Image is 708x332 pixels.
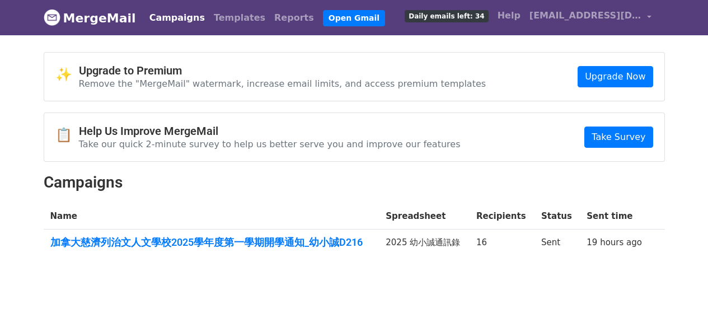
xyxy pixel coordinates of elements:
h4: Help Us Improve MergeMail [79,124,461,138]
th: Spreadsheet [379,203,470,230]
th: Recipients [470,203,534,230]
a: 19 hours ago [587,237,642,247]
a: Take Survey [584,127,653,148]
span: Daily emails left: 34 [405,10,488,22]
p: Take our quick 2-minute survey to help us better serve you and improve our features [79,138,461,150]
a: Daily emails left: 34 [400,4,493,27]
span: 📋 [55,127,79,143]
a: 加拿大慈濟列治文人文學校2025學年度第一學期開學通知_幼小誠D216 [50,236,373,249]
h4: Upgrade to Premium [79,64,486,77]
span: ✨ [55,67,79,83]
td: Sent [534,230,580,260]
th: Status [534,203,580,230]
a: Open Gmail [323,10,385,26]
a: MergeMail [44,6,136,30]
th: Sent time [580,203,650,230]
td: 16 [470,230,534,260]
a: [EMAIL_ADDRESS][DOMAIN_NAME] [525,4,656,31]
th: Name [44,203,379,230]
a: Help [493,4,525,27]
p: Remove the "MergeMail" watermark, increase email limits, and access premium templates [79,78,486,90]
td: 2025 幼小誠通訊錄 [379,230,470,260]
a: Templates [209,7,270,29]
span: [EMAIL_ADDRESS][DOMAIN_NAME] [529,9,641,22]
img: MergeMail logo [44,9,60,26]
h2: Campaigns [44,173,665,192]
a: Reports [270,7,318,29]
a: Upgrade Now [578,66,653,87]
a: Campaigns [145,7,209,29]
